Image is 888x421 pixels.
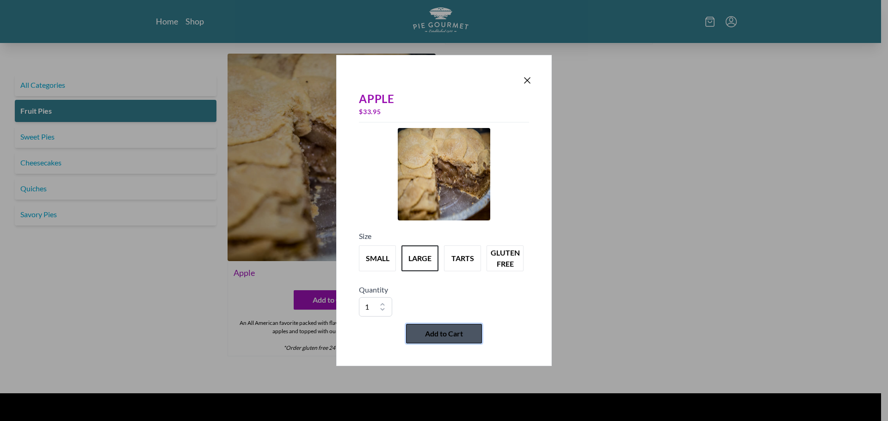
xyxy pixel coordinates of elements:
[359,92,529,105] div: Apple
[401,245,438,271] button: Variant Swatch
[444,245,481,271] button: Variant Swatch
[359,245,396,271] button: Variant Swatch
[487,245,524,271] button: Variant Swatch
[406,324,482,343] button: Add to Cart
[398,128,490,223] a: Product Image
[359,231,529,242] h5: Size
[425,328,463,339] span: Add to Cart
[359,105,529,118] div: $ 33.95
[522,75,533,86] button: Close panel
[359,284,529,295] h5: Quantity
[398,128,490,220] img: Product Image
